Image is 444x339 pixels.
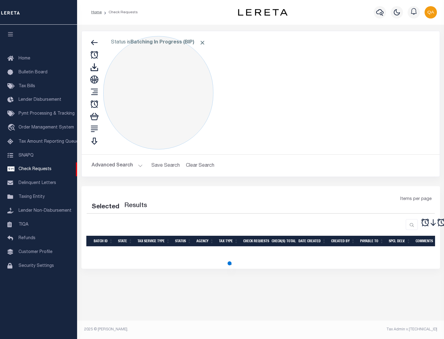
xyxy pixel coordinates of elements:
[130,40,206,45] b: Batching In Progress (BIP)
[91,10,102,14] a: Home
[425,6,437,18] img: svg+xml;base64,PHN2ZyB4bWxucz0iaHR0cDovL3d3dy53My5vcmcvMjAwMC9zdmciIHBvaW50ZXItZXZlbnRzPSJub25lIi...
[7,124,17,132] i: travel_explore
[18,56,30,61] span: Home
[18,181,56,185] span: Delinquent Letters
[18,250,52,254] span: Customer Profile
[194,236,216,247] th: Agency
[238,9,287,16] img: logo-dark.svg
[183,160,217,172] button: Clear Search
[18,167,51,171] span: Check Requests
[102,10,138,15] li: Check Requests
[265,327,437,332] div: Tax Admin v.[TECHNICAL_ID]
[18,153,34,157] span: SNAPQ
[296,236,329,247] th: Date Created
[216,236,241,247] th: Tax Type
[329,236,358,247] th: Created By
[148,160,183,172] button: Save Search
[18,125,74,130] span: Order Management System
[199,39,206,46] span: Click to Remove
[80,327,261,332] div: 2025 © [PERSON_NAME].
[18,264,54,268] span: Security Settings
[103,36,213,149] div: Click to Edit
[413,236,441,247] th: Comments
[135,236,173,247] th: Tax Service Type
[386,236,413,247] th: Spcl Delv.
[18,236,35,240] span: Refunds
[18,70,47,75] span: Bulletin Board
[18,112,75,116] span: Pymt Processing & Tracking
[18,195,45,199] span: Taxing Entity
[18,140,79,144] span: Tax Amount Reporting Queue
[173,236,194,247] th: Status
[241,236,269,247] th: Check Requests
[18,222,28,227] span: TIQA
[18,84,35,88] span: Tax Bills
[91,236,116,247] th: Batch Id
[358,236,386,247] th: Payable To
[124,201,147,211] label: Results
[400,196,432,203] span: Items per page
[116,236,135,247] th: State
[18,209,72,213] span: Lender Non-Disbursement
[269,236,296,247] th: Check(s) Total
[18,98,61,102] span: Lender Disbursement
[92,160,143,172] button: Advanced Search
[92,202,119,212] div: Selected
